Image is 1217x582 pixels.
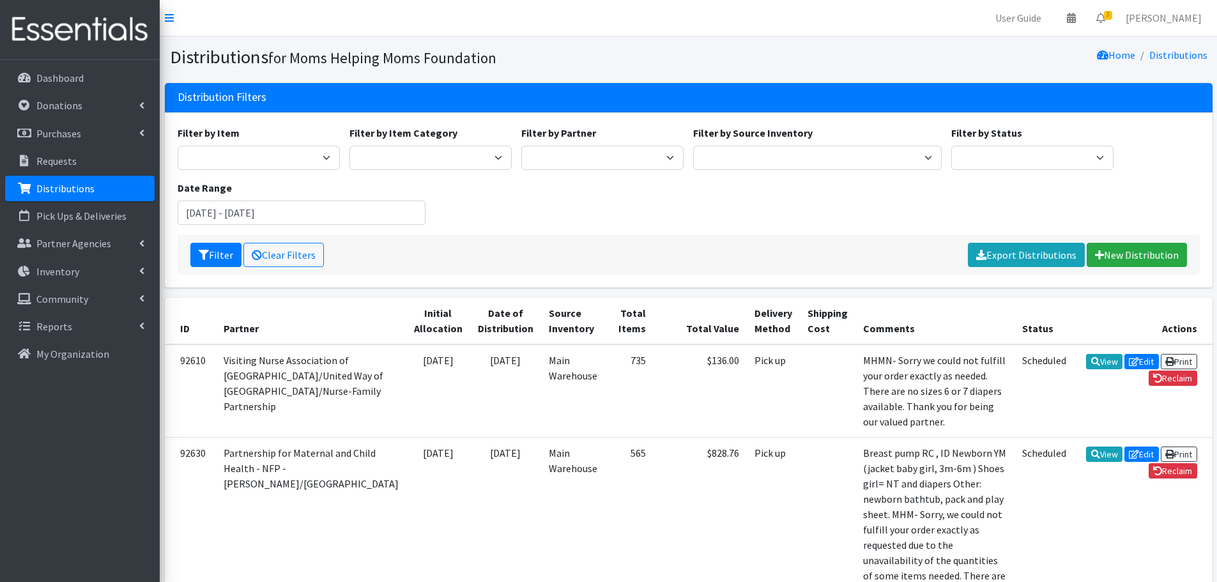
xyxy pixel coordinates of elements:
th: Source Inventory [541,298,605,344]
a: Home [1097,49,1135,61]
a: Distributions [5,176,155,201]
p: Partner Agencies [36,237,111,250]
p: Requests [36,155,77,167]
p: Dashboard [36,72,84,84]
a: Export Distributions [968,243,1085,267]
th: Actions [1074,298,1213,344]
td: 92610 [165,344,216,438]
th: Date of Distribution [470,298,541,344]
th: Shipping Cost [800,298,855,344]
a: Clear Filters [243,243,324,267]
a: Donations [5,93,155,118]
label: Date Range [178,180,232,195]
td: 735 [605,344,654,438]
a: Partner Agencies [5,231,155,256]
th: Partner [216,298,406,344]
th: Comments [855,298,1014,344]
label: Filter by Item Category [349,125,457,141]
a: Distributions [1149,49,1207,61]
td: Scheduled [1014,344,1074,438]
p: Distributions [36,182,95,195]
label: Filter by Partner [521,125,596,141]
a: Purchases [5,121,155,146]
p: Reports [36,320,72,333]
h1: Distributions [170,46,684,68]
a: View [1086,447,1122,462]
td: [DATE] [470,344,541,438]
h3: Distribution Filters [178,91,266,104]
a: Dashboard [5,65,155,91]
input: January 1, 2011 - December 31, 2011 [178,201,426,225]
a: Reclaim [1149,463,1197,479]
a: 3 [1086,5,1115,31]
td: Main Warehouse [541,344,605,438]
a: Reclaim [1149,371,1197,386]
th: Total Items [605,298,654,344]
a: [PERSON_NAME] [1115,5,1212,31]
a: Community [5,286,155,312]
a: User Guide [985,5,1052,31]
p: Community [36,293,88,305]
p: Pick Ups & Deliveries [36,210,126,222]
th: Total Value [654,298,747,344]
a: Requests [5,148,155,174]
td: $136.00 [654,344,747,438]
td: Pick up [747,344,800,438]
p: Donations [36,99,82,112]
a: New Distribution [1087,243,1187,267]
a: My Organization [5,341,155,367]
span: 3 [1104,11,1112,20]
td: [DATE] [406,344,470,438]
td: Visiting Nurse Association of [GEOGRAPHIC_DATA]/United Way of [GEOGRAPHIC_DATA]/Nurse-Family Part... [216,344,406,438]
th: Delivery Method [747,298,800,344]
button: Filter [190,243,241,267]
a: Edit [1124,447,1159,462]
th: Status [1014,298,1074,344]
p: Inventory [36,265,79,278]
a: Inventory [5,259,155,284]
label: Filter by Source Inventory [693,125,813,141]
a: Print [1161,354,1197,369]
a: Pick Ups & Deliveries [5,203,155,229]
td: MHMN- Sorry we could not fulfill your order exactly as needed. There are no sizes 6 or 7 diapers ... [855,344,1014,438]
th: ID [165,298,216,344]
a: Print [1161,447,1197,462]
p: Purchases [36,127,81,140]
label: Filter by Item [178,125,240,141]
a: Reports [5,314,155,339]
p: My Organization [36,348,109,360]
small: for Moms Helping Moms Foundation [268,49,496,67]
label: Filter by Status [951,125,1022,141]
a: Edit [1124,354,1159,369]
img: HumanEssentials [5,8,155,51]
th: Initial Allocation [406,298,470,344]
a: View [1086,354,1122,369]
